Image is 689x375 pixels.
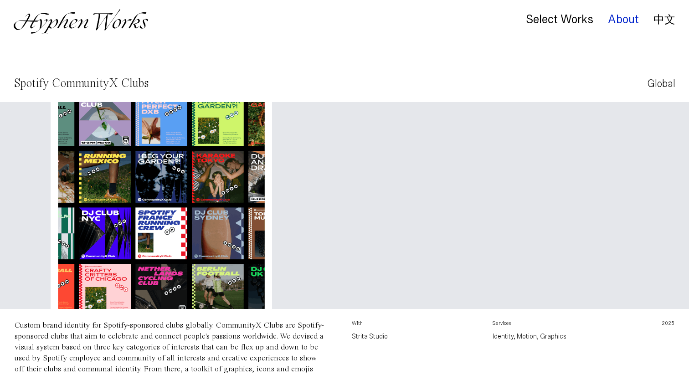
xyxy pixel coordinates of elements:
[648,77,675,91] div: Global
[526,13,593,26] div: Select Works
[653,15,675,25] a: 中文
[493,320,619,331] p: Services
[633,320,674,331] p: 2025
[352,331,478,342] p: Strita Studio
[14,77,149,90] div: Spotify CommunityX Clubs
[526,15,593,25] a: Select Works
[58,102,265,309] img: Z6M21ZbqstJ9-Pgm_Spotify-CommX-Club-2.png
[352,320,478,331] p: With
[14,9,148,34] img: Hyphen Works
[608,13,639,26] div: About
[493,331,619,342] p: Identity, Motion, Graphics
[608,15,639,25] a: About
